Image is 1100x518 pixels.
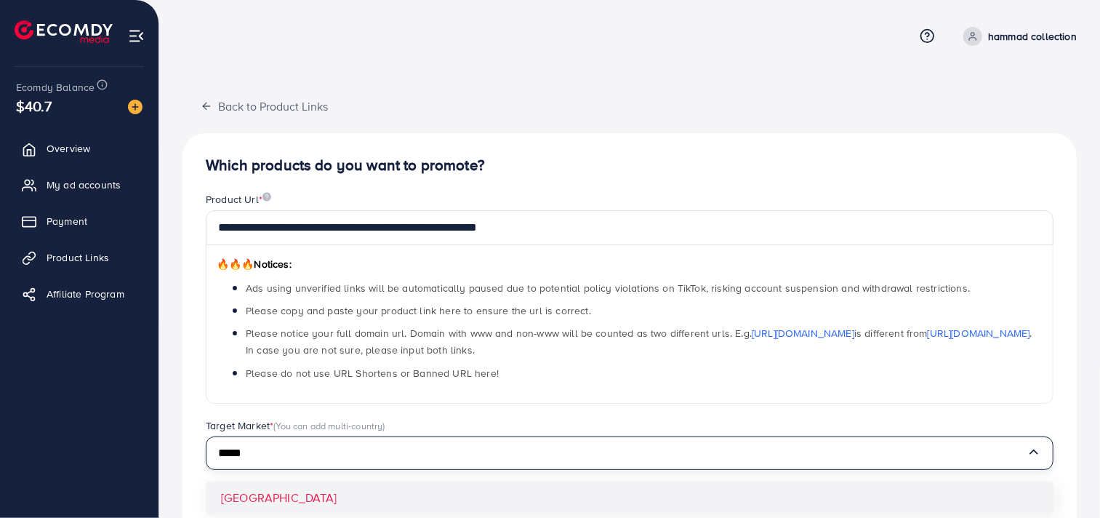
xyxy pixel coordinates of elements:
span: Affiliate Program [47,287,124,301]
span: Ads using unverified links will be automatically paused due to potential policy violations on Tik... [246,281,970,295]
span: 🔥🔥🔥 [217,257,254,271]
span: Please do not use URL Shortens or Banned URL here! [246,366,499,380]
a: [URL][DOMAIN_NAME] [928,326,1030,340]
span: My ad accounts [47,178,121,192]
li: [GEOGRAPHIC_DATA] [206,482,1053,514]
h4: Which products do you want to promote? [206,156,1053,175]
a: [URL][DOMAIN_NAME] [752,326,854,340]
img: menu [128,28,145,44]
a: My ad accounts [11,170,148,199]
img: image [128,100,142,114]
a: Overview [11,134,148,163]
a: Product Links [11,243,148,272]
a: Payment [11,207,148,236]
span: Payment [47,214,87,228]
a: hammad collection [958,27,1077,46]
label: Target Market [206,418,385,433]
button: Back to Product Links [182,90,346,121]
span: $40.7 [16,95,52,116]
span: (You can add multi-country) [273,419,385,432]
iframe: Chat [1038,453,1089,507]
span: Overview [47,141,90,156]
span: Please copy and paste your product link here to ensure the url is correct. [246,303,591,318]
span: Product Links [47,250,109,265]
span: Ecomdy Balance [16,80,95,95]
img: image [262,192,271,202]
a: Affiliate Program [11,279,148,308]
p: hammad collection [988,28,1077,45]
img: logo [15,20,113,43]
span: Please notice your full domain url. Domain with www and non-www will be counted as two different ... [246,326,1032,357]
div: Search for option [206,437,1053,471]
label: Product Url [206,192,271,207]
input: Search for option [218,442,1027,465]
span: Notices: [217,257,292,271]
